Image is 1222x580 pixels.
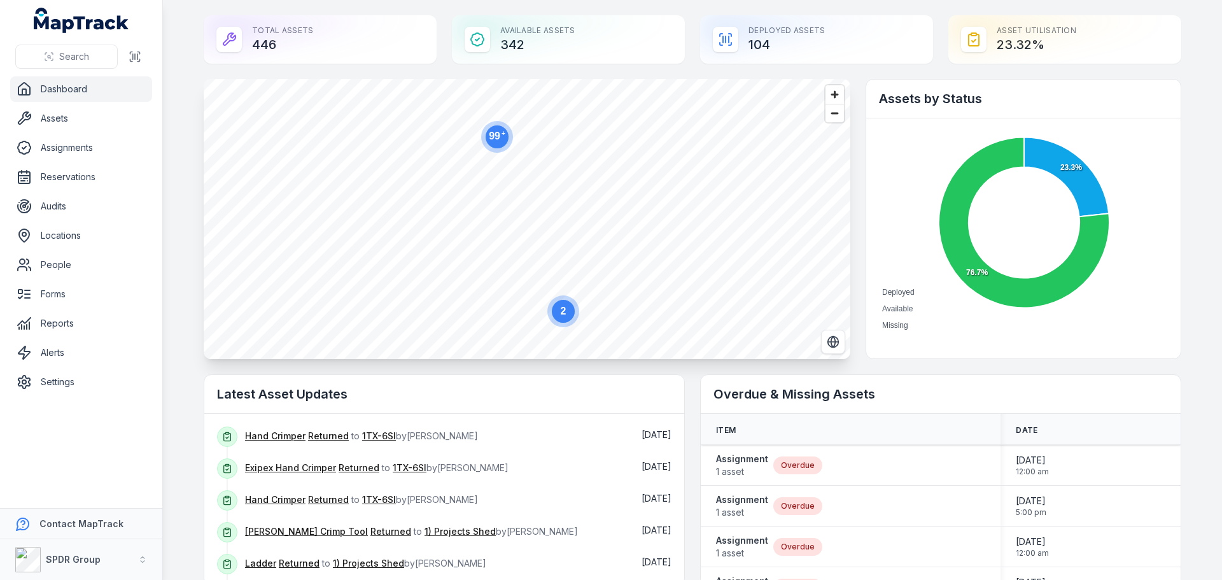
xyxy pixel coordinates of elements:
[1016,535,1049,548] span: [DATE]
[821,330,845,354] button: Switch to Satellite View
[1016,548,1049,558] span: 12:00 am
[716,453,768,465] strong: Assignment
[10,369,152,395] a: Settings
[425,525,496,538] a: 1) Projects Shed
[561,306,566,316] text: 2
[10,311,152,336] a: Reports
[279,557,320,570] a: Returned
[46,554,101,565] strong: SPDR Group
[489,130,505,141] text: 99
[882,304,913,313] span: Available
[773,456,822,474] div: Overdue
[10,106,152,131] a: Assets
[10,340,152,365] a: Alerts
[308,493,349,506] a: Returned
[716,493,768,519] a: Assignment1 asset
[1016,425,1037,435] span: Date
[642,461,671,472] time: 20/08/2025, 10:46:34 am
[10,194,152,219] a: Audits
[882,321,908,330] span: Missing
[10,223,152,248] a: Locations
[716,465,768,478] span: 1 asset
[825,104,844,122] button: Zoom out
[879,90,1168,108] h2: Assets by Status
[716,506,768,519] span: 1 asset
[245,494,478,505] span: to by [PERSON_NAME]
[10,164,152,190] a: Reservations
[245,525,368,538] a: [PERSON_NAME] Crimp Tool
[825,85,844,104] button: Zoom in
[393,462,426,474] a: 1TX-6SI
[716,453,768,478] a: Assignment1 asset
[716,534,768,560] a: Assignment1 asset
[308,430,349,442] a: Returned
[333,557,404,570] a: 1) Projects Shed
[10,76,152,102] a: Dashboard
[716,493,768,506] strong: Assignment
[245,558,486,569] span: to by [PERSON_NAME]
[59,50,89,63] span: Search
[716,547,768,560] span: 1 asset
[1016,535,1049,558] time: 31/07/2025, 12:00:00 am
[339,462,379,474] a: Returned
[10,135,152,160] a: Assignments
[1016,454,1049,477] time: 30/05/2025, 12:00:00 am
[1016,467,1049,477] span: 12:00 am
[642,429,671,440] span: [DATE]
[882,288,915,297] span: Deployed
[1016,495,1046,518] time: 25/02/2025, 5:00:00 pm
[245,430,305,442] a: Hand Crimper
[245,526,578,537] span: to by [PERSON_NAME]
[362,493,396,506] a: 1TX-6SI
[10,281,152,307] a: Forms
[773,538,822,556] div: Overdue
[642,556,671,567] time: 20/08/2025, 10:14:19 am
[15,45,118,69] button: Search
[245,430,478,441] span: to by [PERSON_NAME]
[773,497,822,515] div: Overdue
[245,493,305,506] a: Hand Crimper
[245,462,509,473] span: to by [PERSON_NAME]
[642,556,671,567] span: [DATE]
[245,462,336,474] a: Exipex Hand Crimper
[713,385,1168,403] h2: Overdue & Missing Assets
[1016,454,1049,467] span: [DATE]
[642,461,671,472] span: [DATE]
[39,518,123,529] strong: Contact MapTrack
[642,525,671,535] time: 20/08/2025, 10:44:03 am
[245,557,276,570] a: Ladder
[642,429,671,440] time: 20/08/2025, 10:46:50 am
[716,425,736,435] span: Item
[370,525,411,538] a: Returned
[362,430,396,442] a: 1TX-6SI
[217,385,671,403] h2: Latest Asset Updates
[34,8,129,33] a: MapTrack
[204,79,850,359] canvas: Map
[642,493,671,504] span: [DATE]
[642,493,671,504] time: 20/08/2025, 10:46:04 am
[642,525,671,535] span: [DATE]
[10,252,152,278] a: People
[716,534,768,547] strong: Assignment
[502,130,505,137] tspan: +
[1016,495,1046,507] span: [DATE]
[1016,507,1046,518] span: 5:00 pm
